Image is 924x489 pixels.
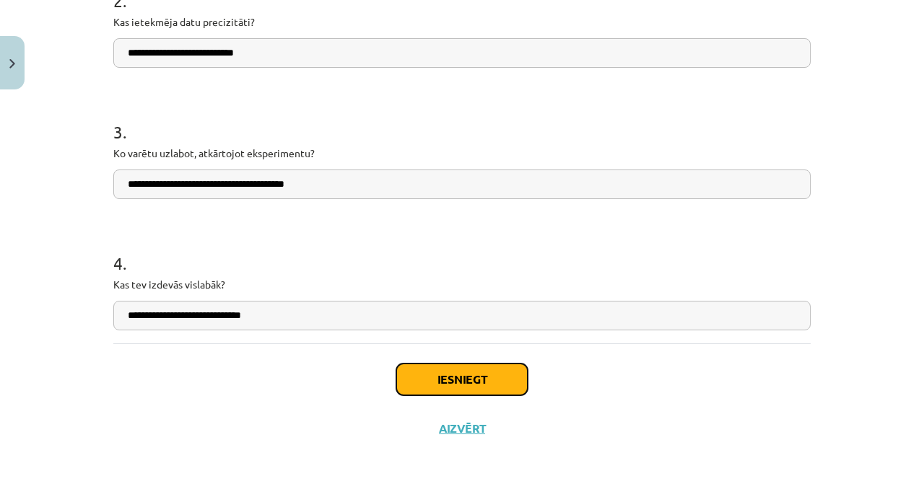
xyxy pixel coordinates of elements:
img: icon-close-lesson-0947bae3869378f0d4975bcd49f059093ad1ed9edebbc8119c70593378902aed.svg [9,59,15,69]
button: Iesniegt [396,364,528,395]
p: Kas ietekmēja datu precizitāti? [113,14,811,30]
h1: 3 . [113,97,811,141]
p: Ko varētu uzlabot, atkārtojot eksperimentu? [113,146,811,161]
p: Kas tev izdevās vislabāk? [113,277,811,292]
button: Aizvērt [435,421,489,436]
h1: 4 . [113,228,811,273]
